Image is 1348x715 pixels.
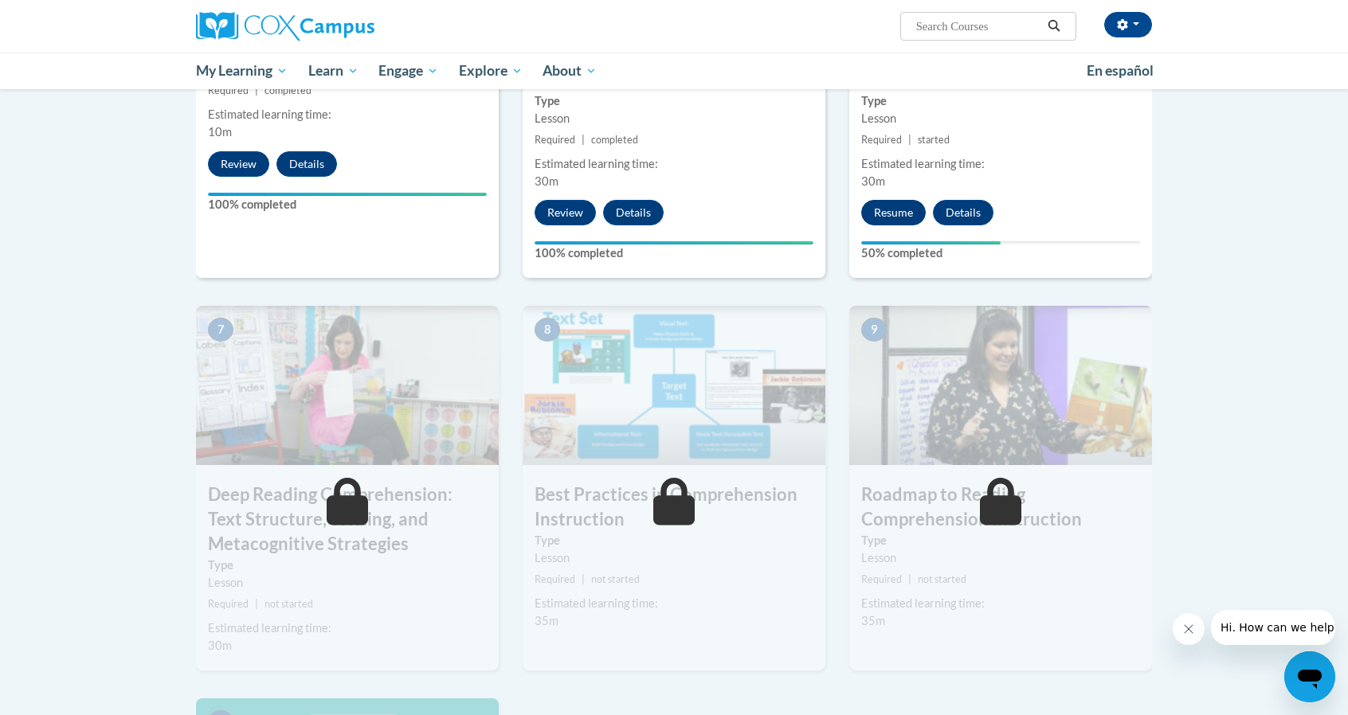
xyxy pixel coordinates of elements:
[208,598,249,610] span: Required
[582,573,585,585] span: |
[908,573,911,585] span: |
[535,92,813,110] label: Type
[918,573,966,585] span: not started
[276,151,337,177] button: Details
[535,549,813,567] div: Lesson
[535,573,575,585] span: Required
[208,574,487,592] div: Lesson
[1104,12,1152,37] button: Account Settings
[849,483,1152,532] h3: Roadmap to Reading Comprehension Instruction
[208,151,269,177] button: Review
[368,53,449,89] a: Engage
[196,61,288,80] span: My Learning
[591,573,640,585] span: not started
[582,134,585,146] span: |
[208,318,233,342] span: 7
[535,110,813,127] div: Lesson
[535,244,813,262] label: 100% completed
[861,532,1140,549] label: Type
[265,598,313,610] span: not started
[908,134,911,146] span: |
[255,598,258,610] span: |
[535,155,813,173] div: Estimated learning time:
[861,110,1140,127] div: Lesson
[861,573,902,585] span: Required
[186,53,298,89] a: My Learning
[1042,17,1066,36] button: Search
[861,134,902,146] span: Required
[535,318,560,342] span: 8
[459,61,523,80] span: Explore
[535,241,813,244] div: Your progress
[523,306,825,465] img: Course Image
[208,106,487,123] div: Estimated learning time:
[535,532,813,549] label: Type
[196,12,499,41] a: Cox Campus
[10,11,129,24] span: Hi. How can we help?
[861,174,885,188] span: 30m
[208,639,232,652] span: 30m
[933,200,993,225] button: Details
[196,483,499,556] h3: Deep Reading Comprehension: Text Structure, Writing, and Metacognitive Strategies
[533,53,608,89] a: About
[523,483,825,532] h3: Best Practices in Comprehension Instruction
[208,84,249,96] span: Required
[861,200,926,225] button: Resume
[591,134,638,146] span: completed
[449,53,533,89] a: Explore
[535,134,575,146] span: Required
[603,200,664,225] button: Details
[849,306,1152,465] img: Course Image
[298,53,369,89] a: Learn
[535,200,596,225] button: Review
[208,193,487,196] div: Your progress
[208,557,487,574] label: Type
[535,595,813,612] div: Estimated learning time:
[861,549,1140,567] div: Lesson
[308,61,359,80] span: Learn
[208,125,232,139] span: 10m
[861,318,887,342] span: 9
[861,614,885,627] span: 35m
[1284,651,1335,702] iframe: Button to launch messaging window
[543,61,597,80] span: About
[1087,62,1154,79] span: En español
[1173,613,1205,645] iframe: Close message
[378,61,438,80] span: Engage
[918,134,950,146] span: started
[861,244,1140,262] label: 50% completed
[255,84,258,96] span: |
[861,155,1140,173] div: Estimated learning time:
[172,53,1176,89] div: Main menu
[535,614,558,627] span: 35m
[861,241,1001,244] div: Your progress
[1211,610,1335,645] iframe: Message from company
[861,595,1140,612] div: Estimated learning time:
[208,196,487,213] label: 100% completed
[861,92,1140,110] label: Type
[196,306,499,465] img: Course Image
[196,12,374,41] img: Cox Campus
[535,174,558,188] span: 30m
[1076,54,1164,88] a: En español
[915,17,1042,36] input: Search Courses
[208,619,487,637] div: Estimated learning time:
[265,84,312,96] span: completed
